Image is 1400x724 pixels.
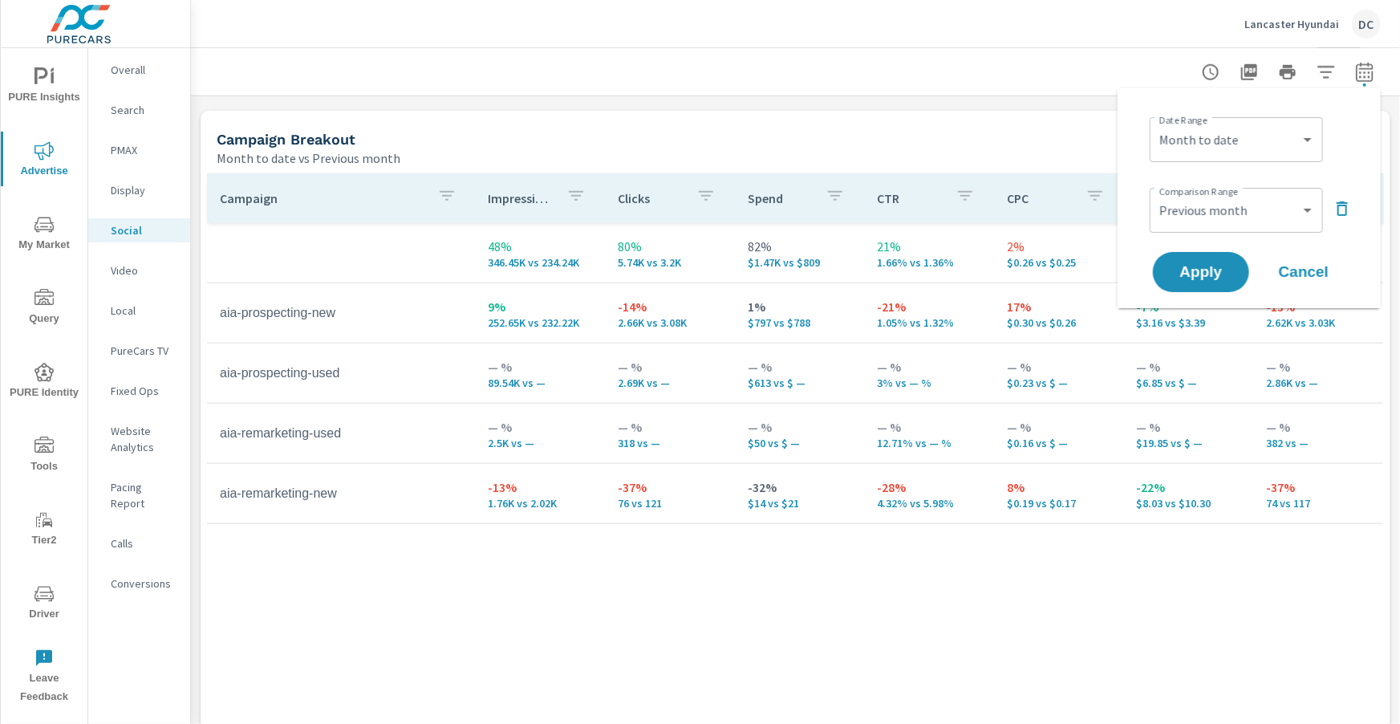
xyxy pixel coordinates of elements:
div: Video [88,258,190,283]
p: 346.45K vs 234.24K [489,256,593,269]
p: -22% [1137,478,1241,497]
p: 2,501 vs — [489,437,593,449]
span: My Market [6,215,83,254]
div: DC [1352,10,1381,39]
p: -37% [1266,478,1370,497]
p: $0.26 vs $0.25 [1007,256,1111,269]
p: 3% vs — % [877,376,981,389]
p: — % [618,357,722,376]
p: Local [111,303,177,319]
span: Advertise [6,141,83,181]
p: PureCars TV [111,343,177,359]
span: Cancel [1272,265,1336,279]
button: Apply [1153,252,1249,292]
p: $6.85 vs $ — [1137,376,1241,389]
p: $14 vs $21 [748,497,852,510]
span: PURE Identity [6,363,83,402]
p: -21% [877,297,981,316]
p: $0.19 vs $0.17 [1007,497,1111,510]
span: Driver [6,584,83,624]
p: — % [748,357,852,376]
button: Select Date Range [1349,56,1381,88]
p: 21% [877,237,981,256]
span: PURE Insights [6,67,83,107]
p: Month to date vs Previous month [217,148,400,168]
p: 8% [1007,478,1111,497]
p: Social [111,222,177,238]
p: Lancaster Hyundai [1244,17,1339,31]
p: Spend [748,190,814,206]
span: Tools [6,437,83,476]
span: Tier2 [6,510,83,550]
p: 2,690 vs — [618,376,722,389]
div: Conversions [88,571,190,596]
div: Display [88,178,190,202]
p: Clicks [618,190,684,206]
p: — % [877,357,981,376]
span: Leave Feedback [6,649,83,706]
p: -28% [877,478,981,497]
div: nav menu [1,48,87,713]
p: 12.71% vs — % [877,437,981,449]
p: $8.03 vs $10.30 [1137,497,1241,510]
p: $0.16 vs $ — [1007,437,1111,449]
p: 4.32% vs 5.98% [877,497,981,510]
p: 80% [618,237,722,256]
button: "Export Report to PDF" [1233,56,1265,88]
div: Pacing Report [88,475,190,515]
p: — % [1266,417,1370,437]
p: $50 vs $ — [748,437,852,449]
p: $1,474 vs $809 [748,256,852,269]
p: Fixed Ops [111,383,177,399]
p: 17% [1007,297,1111,316]
p: CPC [1007,190,1073,206]
p: 2,860 vs — [1266,376,1370,389]
p: 5,740 vs 3,197 [618,256,722,269]
p: 82% [748,237,852,256]
div: PMAX [88,138,190,162]
p: 9% [489,297,593,316]
p: — % [618,417,722,437]
p: 1,759 vs 2,024 [489,497,593,510]
div: Overall [88,58,190,82]
span: Query [6,289,83,328]
p: -32% [748,478,852,497]
p: 2,623 vs 3,025 [1266,316,1370,329]
p: -13% [489,478,593,497]
span: Apply [1169,265,1233,279]
p: -14% [618,297,722,316]
p: Website Analytics [111,423,177,455]
p: $0.30 vs $0.26 [1007,316,1111,329]
td: aia-prospecting-used [207,353,476,393]
p: 1.05% vs 1.32% [877,316,981,329]
p: 89,544 vs — [489,376,593,389]
p: — % [489,357,593,376]
p: Overall [111,62,177,78]
p: 2.66K vs 3.08K [618,316,722,329]
p: $797 vs $788 [748,316,852,329]
button: Print Report [1272,56,1304,88]
div: Calls [88,531,190,555]
div: Search [88,98,190,122]
div: Local [88,299,190,323]
p: Calls [111,535,177,551]
p: — % [877,417,981,437]
button: Cancel [1256,252,1352,292]
p: $3.16 vs $3.39 [1137,316,1241,329]
p: $0.23 vs $ — [1007,376,1111,389]
td: aia-remarketing-new [207,474,476,514]
p: $613 vs $ — [748,376,852,389]
div: Social [88,218,190,242]
p: Conversions [111,576,177,592]
p: Pacing Report [111,479,177,511]
p: Campaign [220,190,424,206]
p: — % [748,417,852,437]
p: — % [1007,357,1111,376]
p: CTR [877,190,943,206]
p: Display [111,182,177,198]
td: aia-prospecting-new [207,293,476,333]
p: 318 vs — [618,437,722,449]
div: Website Analytics [88,419,190,459]
p: 252,647 vs 232,219 [489,316,593,329]
p: 382 vs — [1266,437,1370,449]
